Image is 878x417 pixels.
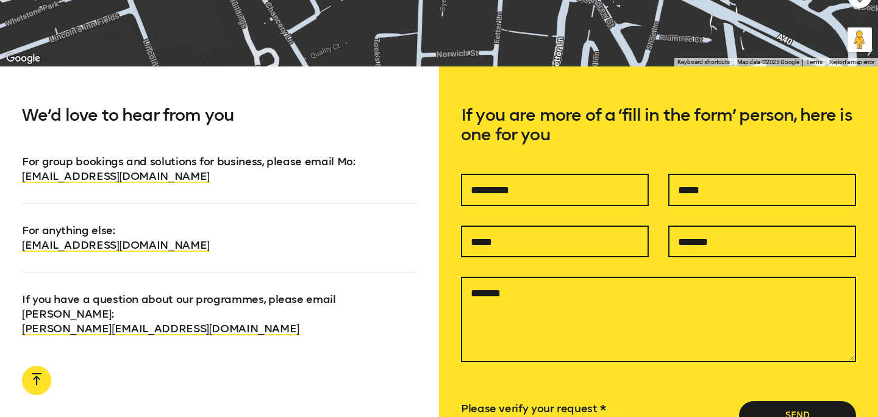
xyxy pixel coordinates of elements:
a: [PERSON_NAME][EMAIL_ADDRESS][DOMAIN_NAME] [22,322,299,335]
p: For anything else : [22,203,417,252]
a: Open this area in Google Maps (opens a new window) [3,51,43,66]
a: Terms (opens in new tab) [806,59,822,65]
button: Drag Pegman onto the map to open Street View [848,27,872,52]
p: For group bookings and solutions for business, please email Mo : [22,154,417,184]
a: [EMAIL_ADDRESS][DOMAIN_NAME] [22,169,210,183]
p: If you have a question about our programmes, please email [PERSON_NAME] : [22,272,417,336]
h5: If you are more of a ‘fill in the form’ person, here is one for you [461,105,856,174]
a: Report a map error [829,59,874,65]
span: Map data ©2025 Google [737,59,799,65]
a: [EMAIL_ADDRESS][DOMAIN_NAME] [22,238,210,252]
img: Google [3,51,43,66]
label: Please verify your request * [461,402,606,415]
button: Keyboard shortcuts [677,58,730,66]
h5: We’d love to hear from you [22,105,417,154]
